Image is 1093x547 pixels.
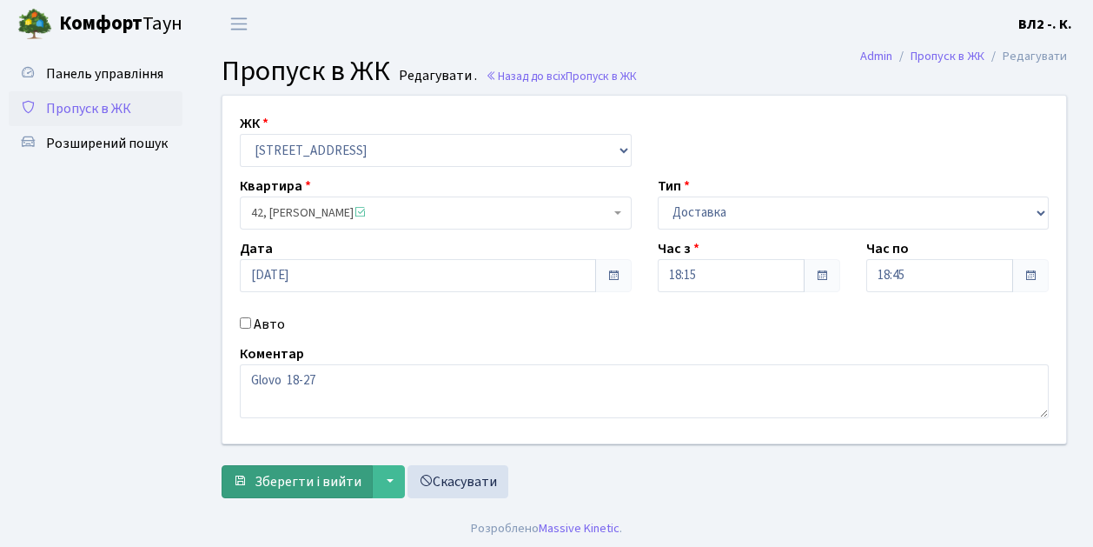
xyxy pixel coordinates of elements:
[59,10,142,37] b: Комфорт
[395,68,477,84] small: Редагувати .
[46,64,163,83] span: Панель управління
[1018,14,1072,35] a: ВЛ2 -. К.
[217,10,261,38] button: Переключити навігацію
[240,113,268,134] label: ЖК
[9,91,182,126] a: Пропуск в ЖК
[46,134,168,153] span: Розширений пошук
[566,68,637,84] span: Пропуск в ЖК
[1018,15,1072,34] b: ВЛ2 -. К.
[251,204,610,222] span: 42, Ремська Анастасія Вікторівна <span class='la la-check-square text-success'></span>
[222,465,373,498] button: Зберегти і вийти
[240,197,632,230] span: 42, Ремська Анастасія Вікторівна <span class='la la-check-square text-success'></span>
[658,176,690,197] label: Тип
[486,68,637,84] a: Назад до всіхПропуск в ЖК
[407,465,508,498] a: Скасувати
[471,519,622,538] div: Розроблено .
[254,314,285,335] label: Авто
[240,344,304,364] label: Коментар
[866,238,909,259] label: Час по
[984,47,1067,66] li: Редагувати
[911,47,984,65] a: Пропуск в ЖК
[240,238,273,259] label: Дата
[9,126,182,161] a: Розширений пошук
[59,10,182,39] span: Таун
[539,519,619,537] a: Massive Kinetic
[658,238,699,259] label: Час з
[17,7,52,42] img: logo.png
[255,472,361,491] span: Зберегти і вийти
[240,176,311,197] label: Квартира
[9,57,182,91] a: Панель управління
[222,51,390,91] span: Пропуск в ЖК
[834,38,1093,75] nav: breadcrumb
[860,47,892,65] a: Admin
[46,99,131,118] span: Пропуск в ЖК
